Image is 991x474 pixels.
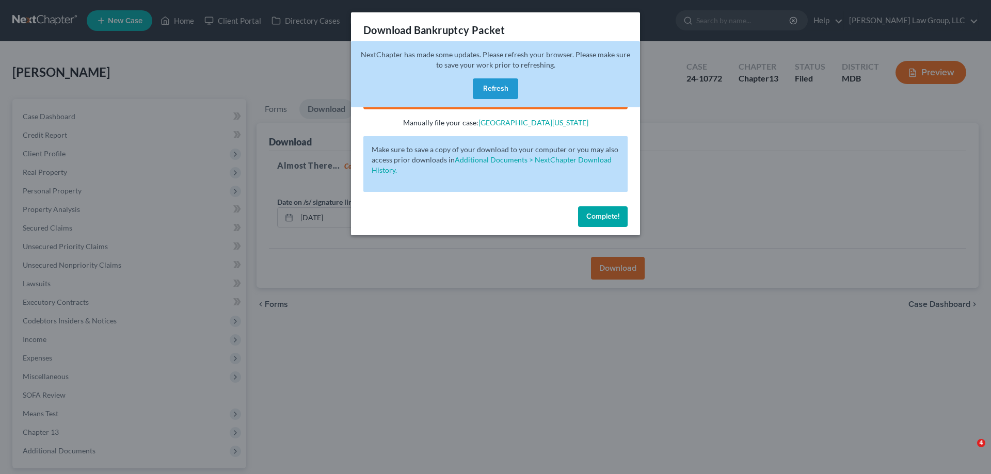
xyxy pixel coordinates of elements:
[977,439,985,447] span: 4
[372,144,619,175] p: Make sure to save a copy of your download to your computer or you may also access prior downloads in
[372,155,612,174] a: Additional Documents > NextChapter Download History.
[956,439,981,464] iframe: Intercom live chat
[586,212,619,221] span: Complete!
[578,206,628,227] button: Complete!
[361,50,630,69] span: NextChapter has made some updates. Please refresh your browser. Please make sure to save your wor...
[363,118,628,128] p: Manually file your case:
[478,118,588,127] a: [GEOGRAPHIC_DATA][US_STATE]
[473,78,518,99] button: Refresh
[363,23,505,37] h3: Download Bankruptcy Packet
